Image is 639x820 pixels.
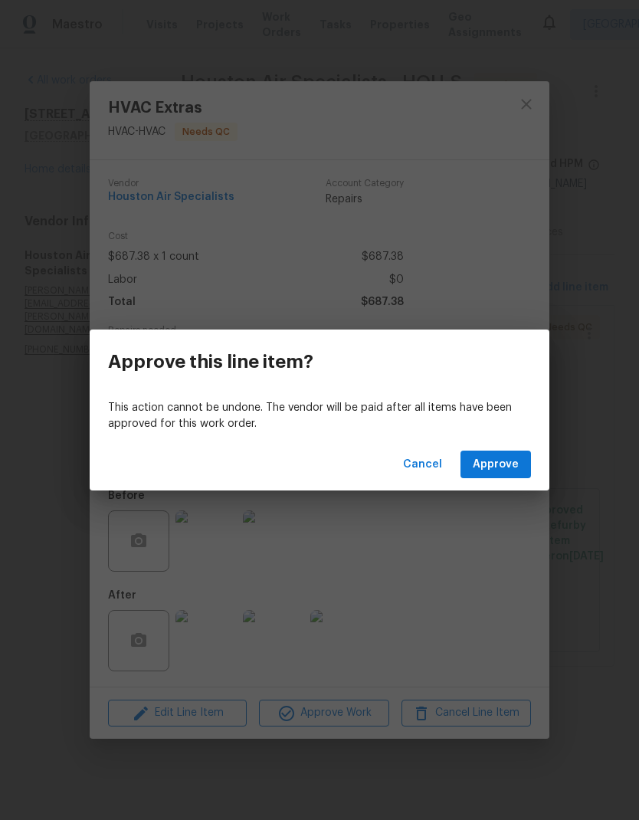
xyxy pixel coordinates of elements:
button: Cancel [397,451,448,479]
h3: Approve this line item? [108,351,313,372]
button: Approve [460,451,531,479]
span: Approve [473,455,519,474]
p: This action cannot be undone. The vendor will be paid after all items have been approved for this... [108,400,531,432]
span: Cancel [403,455,442,474]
